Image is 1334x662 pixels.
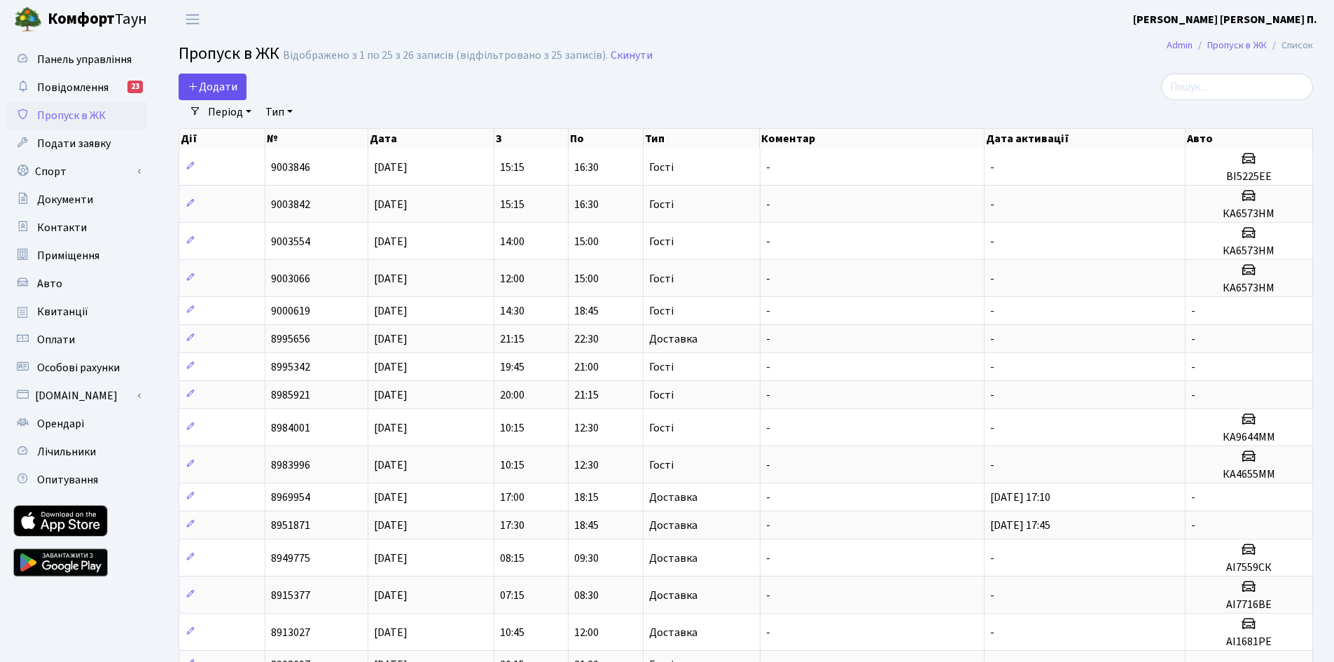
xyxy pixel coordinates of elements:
[766,490,770,505] span: -
[1191,468,1307,481] h5: КА4655ММ
[649,162,674,173] span: Гості
[374,387,408,403] span: [DATE]
[7,270,147,298] a: Авто
[271,588,310,603] span: 8915377
[374,420,408,436] span: [DATE]
[500,588,524,603] span: 07:15
[644,129,760,149] th: Тип
[271,234,310,249] span: 9003554
[574,197,599,212] span: 16:30
[990,518,1050,533] span: [DATE] 17:45
[374,490,408,505] span: [DATE]
[766,588,770,603] span: -
[990,197,994,212] span: -
[985,129,1185,149] th: Дата активації
[649,422,674,434] span: Гості
[37,192,93,207] span: Документи
[990,588,994,603] span: -
[990,457,994,473] span: -
[7,130,147,158] a: Подати заявку
[265,129,368,149] th: №
[7,74,147,102] a: Повідомлення23
[649,361,674,373] span: Гості
[271,490,310,505] span: 8969954
[1191,331,1195,347] span: -
[500,490,524,505] span: 17:00
[500,271,524,287] span: 12:00
[500,197,524,212] span: 15:15
[1207,38,1267,53] a: Пропуск в ЖК
[37,416,84,432] span: Орендарі
[574,387,599,403] span: 21:15
[188,79,237,95] span: Додати
[766,518,770,533] span: -
[500,518,524,533] span: 17:30
[574,457,599,473] span: 12:30
[374,271,408,287] span: [DATE]
[179,74,246,100] a: Додати
[1133,11,1317,28] a: [PERSON_NAME] [PERSON_NAME] П.
[649,553,697,564] span: Доставка
[494,129,569,149] th: З
[649,590,697,601] span: Доставка
[7,466,147,494] a: Опитування
[1191,359,1195,375] span: -
[37,444,96,460] span: Лічильники
[37,108,106,123] span: Пропуск в ЖК
[374,303,408,319] span: [DATE]
[1191,561,1307,574] h5: АІ7559СК
[48,8,147,32] span: Таун
[7,214,147,242] a: Контакти
[37,220,87,235] span: Контакти
[990,551,994,566] span: -
[649,460,674,471] span: Гості
[7,186,147,214] a: Документи
[7,354,147,382] a: Особові рахунки
[368,129,494,149] th: Дата
[649,236,674,247] span: Гості
[271,271,310,287] span: 9003066
[766,359,770,375] span: -
[990,331,994,347] span: -
[48,8,115,30] b: Комфорт
[374,588,408,603] span: [DATE]
[766,303,770,319] span: -
[649,199,674,210] span: Гості
[7,102,147,130] a: Пропуск в ЖК
[7,382,147,410] a: [DOMAIN_NAME]
[271,387,310,403] span: 8985921
[7,46,147,74] a: Панель управління
[374,359,408,375] span: [DATE]
[271,420,310,436] span: 8984001
[37,472,98,488] span: Опитування
[990,271,994,287] span: -
[569,129,644,149] th: По
[766,160,770,175] span: -
[574,234,599,249] span: 15:00
[649,492,697,503] span: Доставка
[37,136,111,151] span: Подати заявку
[990,359,994,375] span: -
[1191,303,1195,319] span: -
[374,625,408,640] span: [DATE]
[500,387,524,403] span: 20:00
[574,271,599,287] span: 15:00
[271,331,310,347] span: 8995656
[374,551,408,566] span: [DATE]
[649,627,697,638] span: Доставка
[990,625,994,640] span: -
[37,360,120,375] span: Особові рахунки
[1191,635,1307,649] h5: АІ1681PE
[271,359,310,375] span: 8995342
[271,625,310,640] span: 8913027
[500,234,524,249] span: 14:00
[7,438,147,466] a: Лічильники
[1191,244,1307,258] h5: КА6573НМ
[1167,38,1193,53] a: Admin
[990,234,994,249] span: -
[271,518,310,533] span: 8951871
[37,276,62,291] span: Авто
[574,588,599,603] span: 08:30
[271,551,310,566] span: 8949775
[271,457,310,473] span: 8983996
